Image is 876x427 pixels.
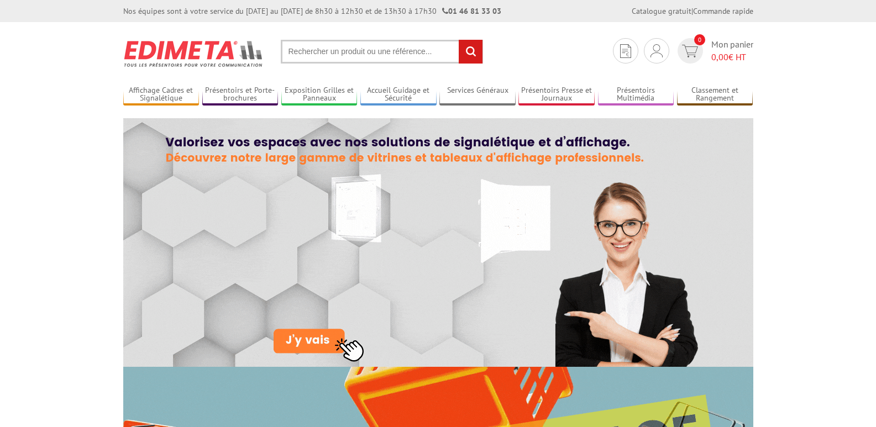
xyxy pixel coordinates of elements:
img: Présentoir, panneau, stand - Edimeta - PLV, affichage, mobilier bureau, entreprise [123,33,264,74]
a: Commande rapide [693,6,753,16]
div: Nos équipes sont à votre service du [DATE] au [DATE] de 8h30 à 12h30 et de 13h30 à 17h30 [123,6,501,17]
a: Présentoirs Presse et Journaux [518,86,595,104]
a: Services Généraux [439,86,516,104]
a: Affichage Cadres et Signalétique [123,86,200,104]
span: 0,00 [711,51,728,62]
input: rechercher [459,40,482,64]
a: Catalogue gratuit [632,6,691,16]
a: devis rapide 0 Mon panier 0,00€ HT [675,38,753,64]
img: devis rapide [651,44,663,57]
a: Présentoirs Multimédia [598,86,674,104]
img: devis rapide [620,44,631,58]
a: Présentoirs et Porte-brochures [202,86,279,104]
a: Exposition Grilles et Panneaux [281,86,358,104]
strong: 01 46 81 33 03 [442,6,501,16]
span: € HT [711,51,753,64]
span: Mon panier [711,38,753,64]
a: Classement et Rangement [677,86,753,104]
div: | [632,6,753,17]
span: 0 [694,34,705,45]
a: Accueil Guidage et Sécurité [360,86,437,104]
img: devis rapide [682,45,698,57]
input: Rechercher un produit ou une référence... [281,40,483,64]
